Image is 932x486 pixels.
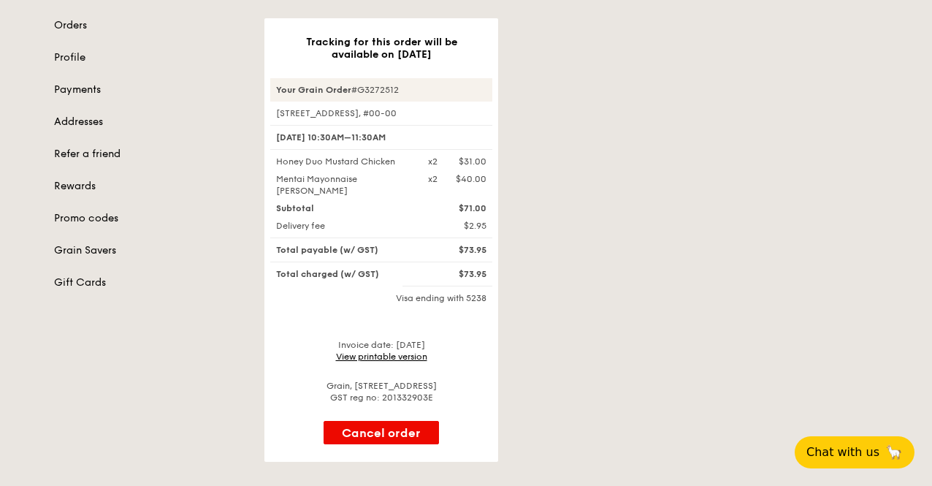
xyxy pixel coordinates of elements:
[419,202,495,214] div: $71.00
[267,173,419,197] div: Mentai Mayonnaise [PERSON_NAME]
[54,276,247,290] a: Gift Cards
[459,156,486,167] div: $31.00
[54,179,247,194] a: Rewards
[419,244,495,256] div: $73.95
[54,147,247,162] a: Refer a friend
[795,436,914,468] button: Chat with us🦙
[54,115,247,129] a: Addresses
[267,268,419,280] div: Total charged (w/ GST)
[54,243,247,258] a: Grain Savers
[54,18,247,33] a: Orders
[267,220,419,232] div: Delivery fee
[270,125,492,150] div: [DATE] 10:30AM–11:30AM
[324,421,439,444] button: Cancel order
[419,268,495,280] div: $73.95
[428,173,438,185] div: x2
[54,50,247,65] a: Profile
[267,156,419,167] div: Honey Duo Mustard Chicken
[270,107,492,119] div: [STREET_ADDRESS], #00-00
[336,352,427,362] a: View printable version
[276,245,378,255] span: Total payable (w/ GST)
[267,202,419,214] div: Subtotal
[288,36,475,61] h3: Tracking for this order will be available on [DATE]
[806,444,879,461] span: Chat with us
[54,83,247,97] a: Payments
[456,173,486,185] div: $40.00
[270,292,492,304] div: Visa ending with 5238
[276,85,351,95] strong: Your Grain Order
[428,156,438,167] div: x2
[270,339,492,362] div: Invoice date: [DATE]
[270,78,492,102] div: #G3272512
[419,220,495,232] div: $2.95
[885,444,903,461] span: 🦙
[270,380,492,403] div: Grain, [STREET_ADDRESS] GST reg no: 201332903E
[54,211,247,226] a: Promo codes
